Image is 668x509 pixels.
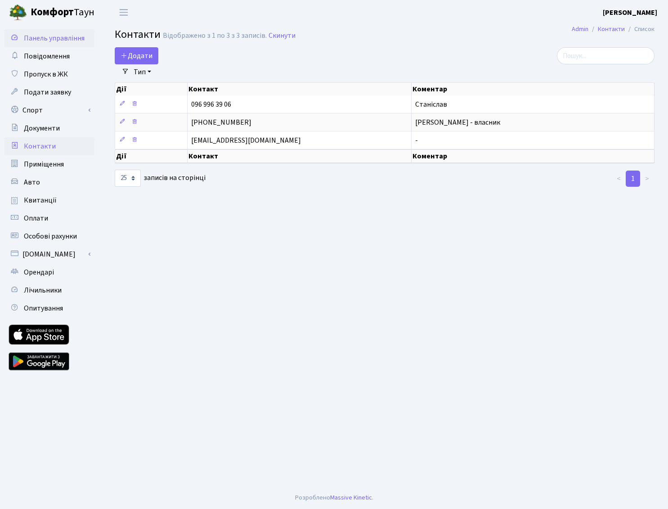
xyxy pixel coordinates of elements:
a: Лічильники [4,281,94,299]
span: Станіслав [415,99,447,109]
span: Приміщення [24,159,64,169]
span: Оплати [24,213,48,223]
a: Пропуск в ЖК [4,65,94,83]
a: Повідомлення [4,47,94,65]
span: Квитанції [24,195,57,205]
th: Дії [115,149,188,163]
span: [PHONE_NUMBER] [191,117,251,127]
span: [EMAIL_ADDRESS][DOMAIN_NAME] [191,135,301,145]
input: Пошук... [557,47,655,64]
span: Особові рахунки [24,231,77,241]
button: Переключити навігацію [112,5,135,20]
th: Коментар [412,149,655,163]
a: Оплати [4,209,94,227]
th: Контакт [188,149,412,163]
a: Особові рахунки [4,227,94,245]
a: Massive Kinetic [330,493,372,502]
a: Панель управління [4,29,94,47]
select: записів на сторінці [115,170,141,187]
a: Приміщення [4,155,94,173]
a: Подати заявку [4,83,94,101]
a: Контакти [4,137,94,155]
span: [PERSON_NAME] - власник [415,117,500,127]
span: Панель управління [24,33,85,43]
b: [PERSON_NAME] [603,8,657,18]
span: Пропуск в ЖК [24,69,68,79]
nav: breadcrumb [558,20,668,39]
span: Повідомлення [24,51,70,61]
span: Документи [24,123,60,133]
a: Опитування [4,299,94,317]
a: Контакти [598,24,625,34]
a: Документи [4,119,94,137]
img: logo.png [9,4,27,22]
div: Відображено з 1 по 3 з 3 записів. [163,32,267,40]
a: [PERSON_NAME] [603,7,657,18]
span: Авто [24,177,40,187]
a: [DOMAIN_NAME] [4,245,94,263]
li: Список [625,24,655,34]
a: Додати [115,47,158,64]
th: Коментар [412,83,655,95]
span: Додати [121,51,152,61]
div: Розроблено . [295,493,373,503]
a: 1 [626,171,640,187]
a: Спорт [4,101,94,119]
label: записів на сторінці [115,170,206,187]
span: Орендарі [24,267,54,277]
a: Орендарі [4,263,94,281]
th: Дії [115,83,188,95]
a: Авто [4,173,94,191]
a: Скинути [269,32,296,40]
a: Тип [130,64,155,80]
b: Комфорт [31,5,74,19]
span: 096 996 39 06 [191,99,231,109]
span: Таун [31,5,94,20]
span: Контакти [115,27,161,42]
span: Лічильники [24,285,62,295]
a: Квитанції [4,191,94,209]
th: Контакт [188,83,412,95]
span: Контакти [24,141,56,151]
span: Подати заявку [24,87,71,97]
span: - [415,135,418,145]
a: Admin [572,24,588,34]
span: Опитування [24,303,63,313]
